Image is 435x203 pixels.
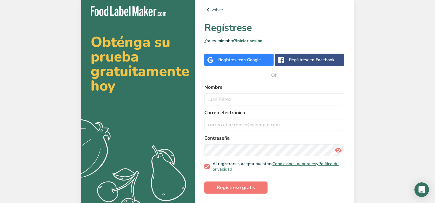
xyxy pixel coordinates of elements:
font: ¿Ya es miembro? [204,38,236,44]
font: en Facebook [310,57,334,63]
font: Al registrarse, acepta nuestras [213,161,272,167]
img: Fabricante de etiquetas para alimentos [91,6,166,16]
a: volver [204,6,344,13]
button: Regístrese gratis [204,181,268,194]
div: Open Intercom Messenger [414,182,429,197]
font: Regístrese [289,57,310,63]
a: Iniciar sesión [236,38,262,44]
font: Regístrese [204,21,252,34]
font: Nombre [204,84,222,91]
input: correo electrónico@ejemplo.com [204,119,344,131]
a: Condiciones generales [272,161,316,167]
font: y [316,161,318,167]
font: hoy [91,76,115,96]
font: Correo electrónico [204,109,245,116]
font: Regístrese gratis [217,184,255,191]
font: Obténga su [91,32,170,52]
font: prueba gratuitamente [91,47,189,81]
font: Regístrese [218,57,239,63]
font: volver [212,7,223,13]
font: Contraseña [204,135,230,141]
input: Juan Pérez [204,93,344,105]
font: Oh [271,72,278,79]
font: con Google [239,57,261,63]
a: Política de privacidad [213,161,339,172]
